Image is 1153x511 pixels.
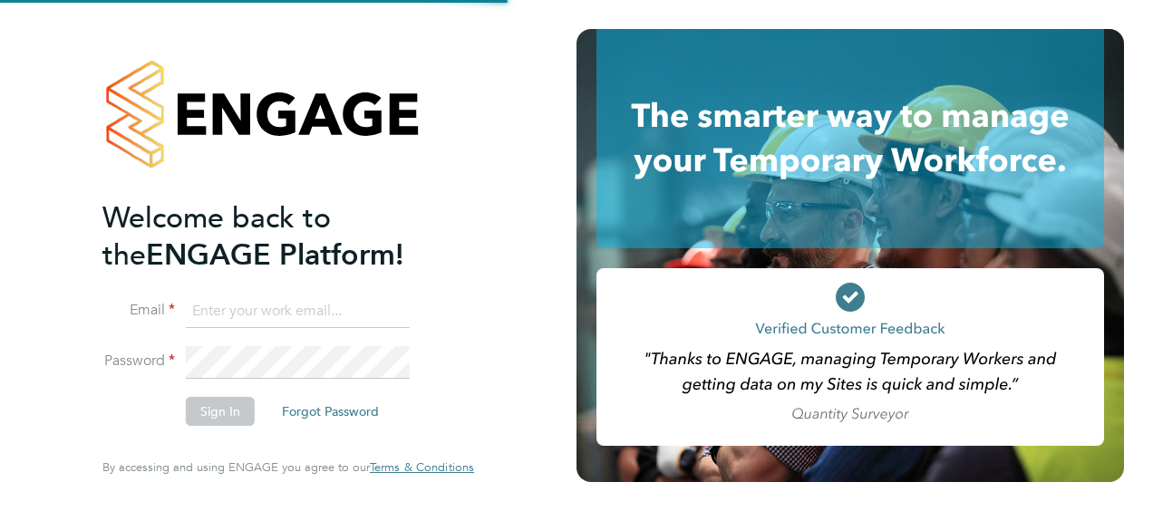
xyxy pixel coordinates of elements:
label: Password [102,352,175,371]
span: By accessing and using ENGAGE you agree to our [102,459,474,475]
span: Welcome back to the [102,200,331,273]
h2: ENGAGE Platform! [102,199,456,274]
button: Forgot Password [267,397,393,426]
span: Terms & Conditions [370,459,474,475]
input: Enter your work email... [186,295,410,328]
label: Email [102,301,175,320]
button: Sign In [186,397,255,426]
a: Terms & Conditions [370,460,474,475]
